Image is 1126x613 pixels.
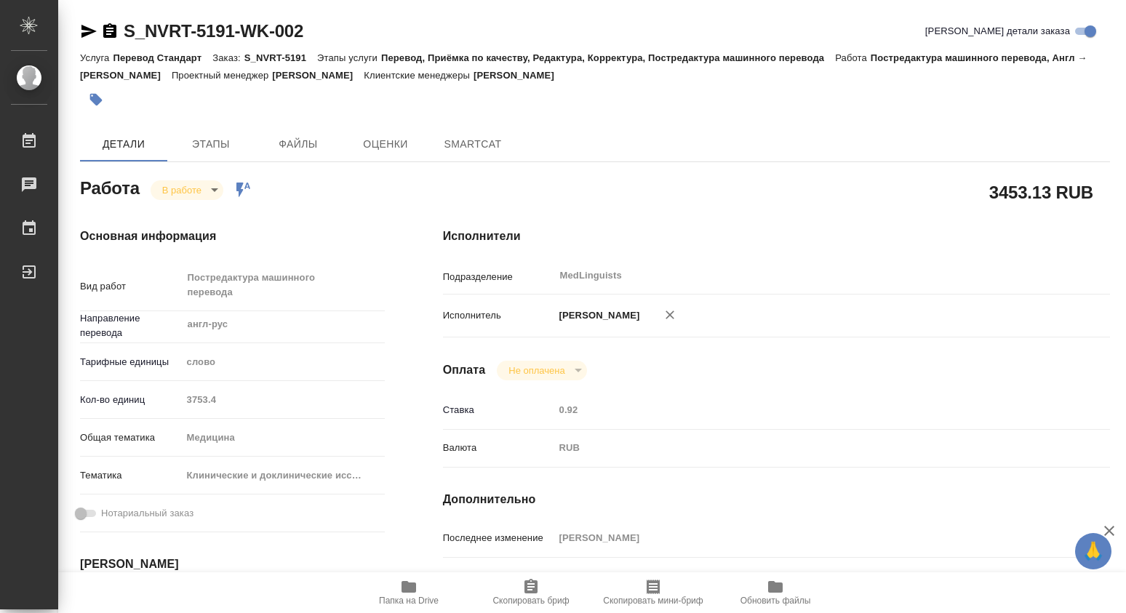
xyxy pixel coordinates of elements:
span: SmartCat [438,135,508,153]
button: Обновить файлы [714,572,836,613]
div: В работе [497,361,586,380]
span: Файлы [263,135,333,153]
input: Пустое поле [182,389,385,410]
button: Скопировать мини-бриф [592,572,714,613]
a: S_NVRT-5191-WK-002 [124,21,303,41]
button: Не оплачена [504,364,569,377]
p: [PERSON_NAME] [554,308,640,323]
p: Ставка [443,403,554,417]
p: Последнее изменение [443,531,554,545]
h2: 3453.13 RUB [989,180,1093,204]
p: Клиентские менеджеры [364,70,474,81]
div: RUB [554,436,1055,460]
p: Этапы услуги [317,52,381,63]
span: Этапы [176,135,246,153]
p: Проектный менеджер [172,70,272,81]
h4: Дополнительно [443,491,1110,508]
p: Перевод, Приёмка по качеству, Редактура, Корректура, Постредактура машинного перевода [381,52,835,63]
button: Скопировать ссылку для ЯМессенджера [80,23,97,40]
span: Папка на Drive [379,596,439,606]
span: Нотариальный заказ [101,506,193,521]
p: Подразделение [443,270,554,284]
div: слово [182,350,385,374]
button: Удалить исполнителя [654,299,686,331]
p: Тарифные единицы [80,355,182,369]
h4: Оплата [443,361,486,379]
textarea: тотал до разверстки 4205 [554,566,1055,590]
p: Заказ: [212,52,244,63]
p: Общая тематика [80,430,182,445]
p: Кол-во единиц [80,393,182,407]
p: Вид работ [80,279,182,294]
span: 🙏 [1081,536,1106,566]
span: Детали [89,135,159,153]
h2: Работа [80,174,140,200]
p: Перевод Стандарт [113,52,212,63]
div: Медицина [182,425,385,450]
input: Пустое поле [554,527,1055,548]
p: [PERSON_NAME] [474,70,565,81]
span: Скопировать бриф [492,596,569,606]
input: Пустое поле [554,399,1055,420]
div: Клинические и доклинические исследования [182,463,385,488]
p: Направление перевода [80,311,182,340]
span: Скопировать мини-бриф [603,596,703,606]
p: Тематика [80,468,182,483]
button: Папка на Drive [348,572,470,613]
h4: [PERSON_NAME] [80,556,385,573]
p: Исполнитель [443,308,554,323]
button: 🙏 [1075,533,1111,569]
span: Обновить файлы [740,596,811,606]
p: Работа [835,52,871,63]
p: [PERSON_NAME] [272,70,364,81]
div: В работе [151,180,223,200]
span: [PERSON_NAME] детали заказа [925,24,1070,39]
span: Оценки [351,135,420,153]
button: Скопировать ссылку [101,23,119,40]
p: Услуга [80,52,113,63]
h4: Основная информация [80,228,385,245]
p: S_NVRT-5191 [244,52,317,63]
button: Скопировать бриф [470,572,592,613]
h4: Исполнители [443,228,1110,245]
p: Валюта [443,441,554,455]
button: В работе [158,184,206,196]
button: Добавить тэг [80,84,112,116]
